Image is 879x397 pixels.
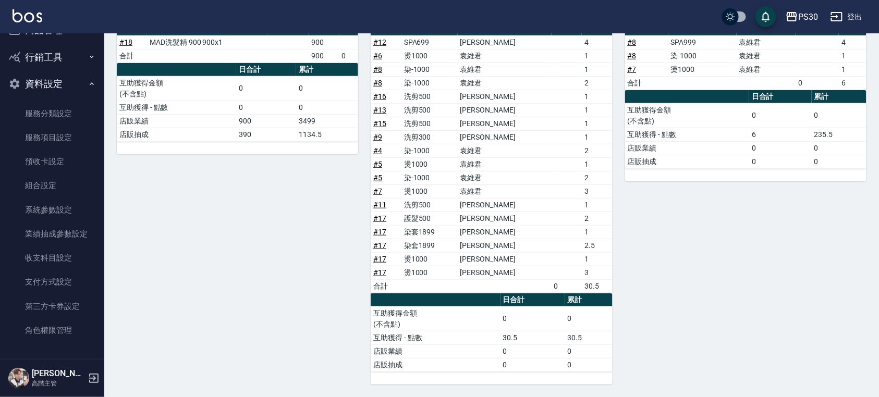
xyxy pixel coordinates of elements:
[458,35,552,49] td: [PERSON_NAME]
[4,44,100,71] button: 行銷工具
[458,266,552,279] td: [PERSON_NAME]
[668,35,737,49] td: SPA999
[798,10,818,23] div: PS30
[812,103,866,128] td: 0
[4,222,100,246] a: 業績抽成參數設定
[458,103,552,117] td: [PERSON_NAME]
[373,241,386,250] a: #17
[500,306,565,331] td: 0
[373,106,386,114] a: #13
[371,279,401,293] td: 合計
[625,90,866,169] table: a dense table
[373,268,386,277] a: #17
[373,255,386,263] a: #17
[582,212,613,225] td: 2
[401,103,458,117] td: 洗剪500
[401,90,458,103] td: 洗剪500
[373,52,382,60] a: #6
[4,102,100,126] a: 服務分類設定
[582,49,613,63] td: 1
[565,331,613,344] td: 30.5
[373,133,382,141] a: #9
[236,101,296,114] td: 0
[401,239,458,252] td: 染套1899
[839,35,866,49] td: 4
[371,22,612,293] table: a dense table
[4,150,100,173] a: 預收卡設定
[401,76,458,90] td: 染-1000
[236,128,296,141] td: 390
[749,103,811,128] td: 0
[13,9,42,22] img: Logo
[458,117,552,130] td: [PERSON_NAME]
[839,49,866,63] td: 1
[737,49,796,63] td: 袁維君
[371,358,500,371] td: 店販抽成
[582,266,613,279] td: 3
[458,157,552,171] td: 袁維君
[401,212,458,225] td: 護髮500
[373,228,386,236] a: #17
[117,114,236,128] td: 店販業績
[4,173,100,197] a: 組合設定
[628,52,637,60] a: #8
[749,155,811,168] td: 0
[4,198,100,222] a: 系統參數設定
[458,144,552,157] td: 袁維君
[565,344,613,358] td: 0
[401,117,458,130] td: 洗剪500
[755,6,776,27] button: save
[401,63,458,76] td: 染-1000
[582,130,613,144] td: 1
[628,65,637,73] a: #7
[625,76,668,90] td: 合計
[625,141,750,155] td: 店販業績
[236,76,296,101] td: 0
[582,198,613,212] td: 1
[749,90,811,104] th: 日合計
[458,90,552,103] td: [PERSON_NAME]
[401,157,458,171] td: 燙1000
[582,90,613,103] td: 1
[401,144,458,157] td: 染-1000
[582,117,613,130] td: 1
[458,252,552,266] td: [PERSON_NAME]
[458,212,552,225] td: [PERSON_NAME]
[117,128,236,141] td: 店販抽成
[296,114,358,128] td: 3499
[839,63,866,76] td: 1
[749,141,811,155] td: 0
[812,128,866,141] td: 235.5
[458,239,552,252] td: [PERSON_NAME]
[371,293,612,372] table: a dense table
[296,101,358,114] td: 0
[628,38,637,46] a: #8
[32,379,85,388] p: 高階主管
[32,368,85,379] h5: [PERSON_NAME]
[373,160,382,168] a: #5
[812,141,866,155] td: 0
[373,79,382,87] a: #8
[500,358,565,371] td: 0
[812,155,866,168] td: 0
[458,171,552,184] td: 袁維君
[373,146,382,155] a: #4
[582,279,613,293] td: 30.5
[4,270,100,294] a: 支付方式設定
[117,49,147,63] td: 合計
[737,35,796,49] td: 袁維君
[458,198,552,212] td: [PERSON_NAME]
[147,35,267,49] td: MAD洗髮精 900 900x1
[4,294,100,318] a: 第三方卡券設定
[458,225,552,239] td: [PERSON_NAME]
[373,201,386,209] a: #11
[373,92,386,101] a: #16
[373,214,386,222] a: #17
[582,171,613,184] td: 2
[582,103,613,117] td: 1
[371,306,500,331] td: 互助獲得金額 (不含點)
[339,49,359,63] td: 0
[582,76,613,90] td: 2
[458,76,552,90] td: 袁維君
[565,293,613,307] th: 累計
